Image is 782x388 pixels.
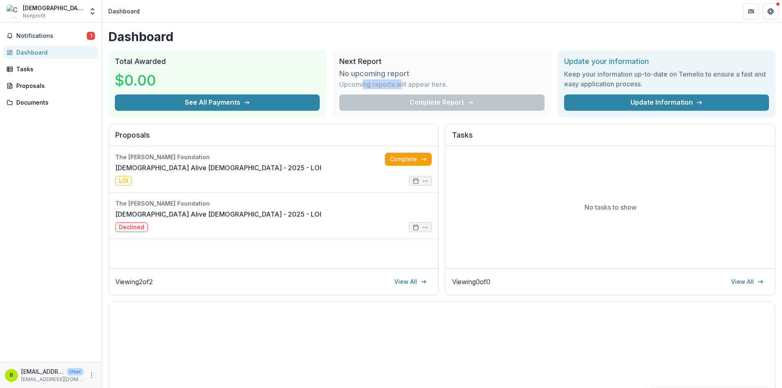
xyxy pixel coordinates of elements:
[3,46,98,59] a: Dashboard
[564,57,769,66] h2: Update your information
[16,33,87,39] span: Notifications
[3,79,98,92] a: Proposals
[108,7,140,15] div: Dashboard
[115,209,321,219] a: [DEMOGRAPHIC_DATA] Alive [DEMOGRAPHIC_DATA] - 2025 - LOI
[23,4,83,12] div: [DEMOGRAPHIC_DATA] Alive [DEMOGRAPHIC_DATA]
[10,373,13,378] div: besterreece@gmail.com
[16,65,92,73] div: Tasks
[16,98,92,107] div: Documents
[452,131,769,146] h2: Tasks
[67,368,83,375] p: User
[3,29,98,42] button: Notifications1
[385,153,432,166] a: Complete
[87,370,97,380] button: More
[762,3,779,20] button: Get Help
[108,29,775,44] h1: Dashboard
[115,131,432,146] h2: Proposals
[3,62,98,76] a: Tasks
[23,12,46,20] span: Nonprofit
[339,57,544,66] h2: Next Report
[87,3,98,20] button: Open entity switcher
[389,275,432,288] a: View All
[115,277,153,287] p: Viewing 2 of 2
[452,277,490,287] p: Viewing 0 of 0
[16,48,92,57] div: Dashboard
[16,81,92,90] div: Proposals
[21,367,64,376] p: [EMAIL_ADDRESS][DOMAIN_NAME]
[726,275,769,288] a: View All
[115,69,176,91] h3: $0.00
[21,376,83,383] p: [EMAIL_ADDRESS][DOMAIN_NAME]
[339,69,409,78] h3: No upcoming report
[7,5,20,18] img: Christ Alive Church
[564,69,769,89] h3: Keep your information up-to-date on Temelio to ensure a fast and easy application process.
[115,94,320,111] button: See All Payments
[115,57,320,66] h2: Total Awarded
[87,32,95,40] span: 1
[339,79,448,89] p: Upcoming reports will appear here.
[115,163,321,173] a: [DEMOGRAPHIC_DATA] Alive [DEMOGRAPHIC_DATA] - 2025 - LOI
[3,96,98,109] a: Documents
[105,5,143,17] nav: breadcrumb
[743,3,759,20] button: Partners
[564,94,769,111] a: Update Information
[584,202,637,212] p: No tasks to show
